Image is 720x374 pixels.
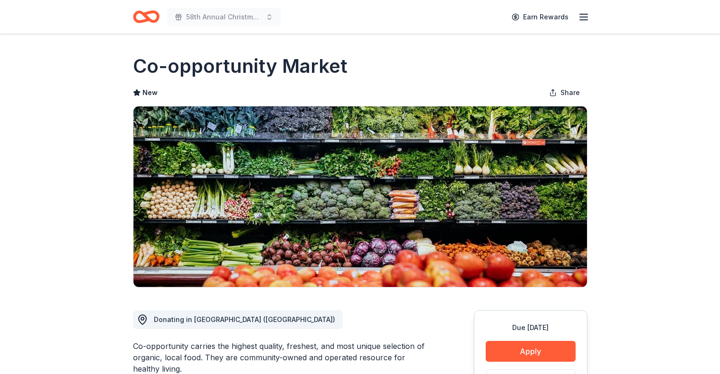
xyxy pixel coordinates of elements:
[506,9,574,26] a: Earn Rewards
[186,11,262,23] span: 58th Annual Christmas tree Brunch
[486,341,576,362] button: Apply
[542,83,587,102] button: Share
[133,53,347,79] h1: Co-opportunity Market
[133,6,160,28] a: Home
[142,87,158,98] span: New
[133,106,587,287] img: Image for Co-opportunity Market
[560,87,580,98] span: Share
[154,315,335,323] span: Donating in [GEOGRAPHIC_DATA] ([GEOGRAPHIC_DATA])
[167,8,281,26] button: 58th Annual Christmas tree Brunch
[486,322,576,333] div: Due [DATE]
